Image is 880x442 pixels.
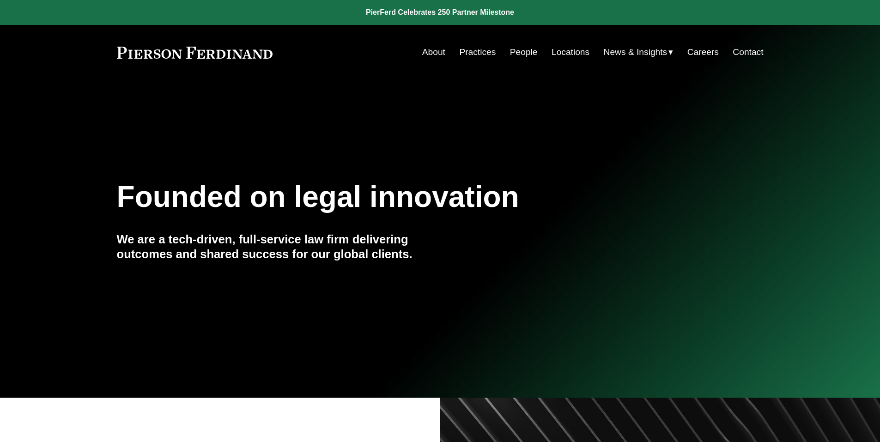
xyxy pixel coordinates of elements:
a: Locations [552,43,589,61]
a: folder dropdown [604,43,674,61]
a: Careers [687,43,719,61]
h1: Founded on legal innovation [117,180,656,214]
a: People [510,43,538,61]
h4: We are a tech-driven, full-service law firm delivering outcomes and shared success for our global... [117,232,440,262]
a: Contact [733,43,763,61]
a: About [422,43,445,61]
a: Practices [459,43,496,61]
span: News & Insights [604,44,668,61]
